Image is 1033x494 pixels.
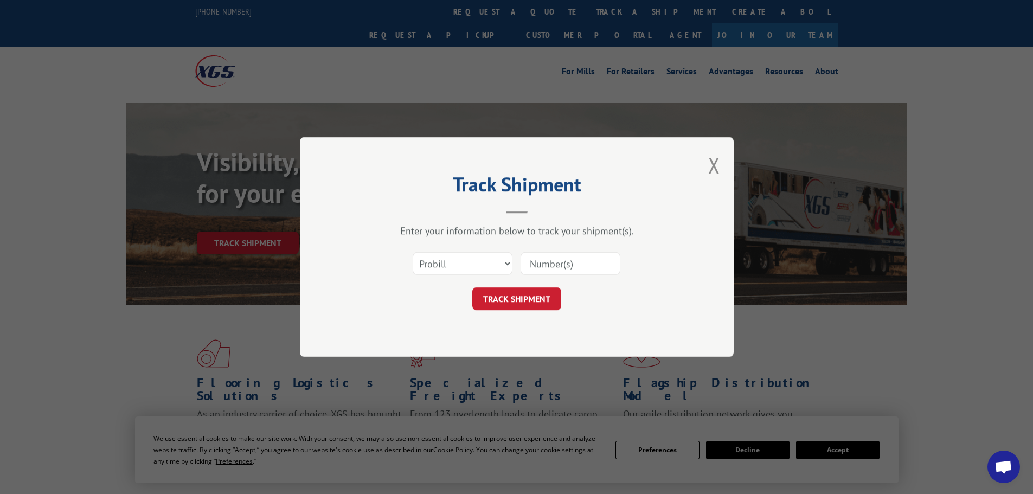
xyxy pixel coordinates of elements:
div: Enter your information below to track your shipment(s). [354,224,679,237]
h2: Track Shipment [354,177,679,197]
button: TRACK SHIPMENT [472,287,561,310]
div: Open chat [987,451,1020,483]
input: Number(s) [521,252,620,275]
button: Close modal [708,151,720,179]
